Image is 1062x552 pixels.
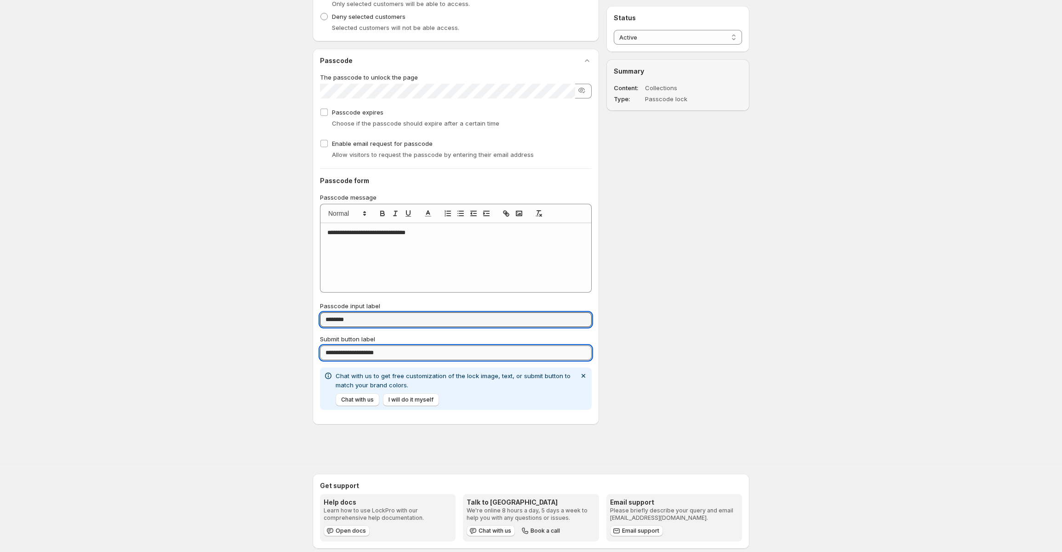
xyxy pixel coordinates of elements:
[324,507,452,522] p: Learn how to use LockPro with our comprehensive help documentation.
[341,396,374,403] span: Chat with us
[614,67,742,76] h2: Summary
[610,498,738,507] h3: Email support
[324,498,452,507] h3: Help docs
[320,74,418,81] span: The passcode to unlock the page
[610,525,663,536] a: Email support
[645,83,716,92] dd: Collections
[332,120,499,127] span: Choose if the passcode should expire after a certain time
[519,525,564,536] button: Book a call
[332,24,459,31] span: Selected customers will not be able access.
[320,335,375,343] span: Submit button label
[320,302,380,310] span: Passcode input label
[467,498,595,507] h3: Talk to [GEOGRAPHIC_DATA]
[467,525,515,536] button: Chat with us
[332,109,383,116] span: Passcode expires
[332,151,534,158] span: Allow visitors to request the passcode by entering their email address
[320,481,742,490] h2: Get support
[320,193,592,202] p: Passcode message
[610,507,738,522] p: Please briefly describe your query and email [EMAIL_ADDRESS][DOMAIN_NAME].
[388,396,434,403] span: I will do it myself
[614,83,643,92] dt: Content:
[614,13,742,23] h2: Status
[336,372,571,389] span: Chat with us to get free customization of the lock image, text, or submit button to match your br...
[324,525,370,536] a: Open docs
[336,527,366,535] span: Open docs
[479,527,511,535] span: Chat with us
[645,94,716,103] dd: Passcode lock
[336,393,379,406] button: Chat with us
[332,13,405,20] span: Deny selected customers
[320,56,353,65] h2: Passcode
[614,94,643,103] dt: Type:
[577,369,590,382] button: Dismiss notification
[383,393,439,406] button: I will do it myself
[332,140,433,147] span: Enable email request for passcode
[531,527,560,535] span: Book a call
[467,507,595,522] p: We're online 8 hours a day, 5 days a week to help you with any questions or issues.
[622,527,659,535] span: Email support
[320,176,592,185] h2: Passcode form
